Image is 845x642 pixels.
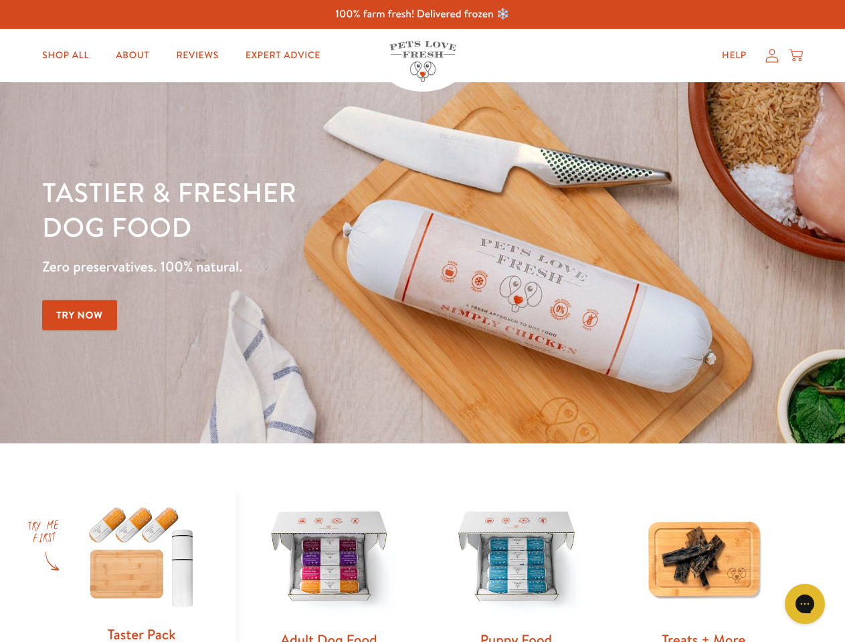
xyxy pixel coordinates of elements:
[778,579,832,629] iframe: Gorgias live chat messenger
[42,300,117,330] a: Try Now
[31,42,100,69] a: Shop All
[235,42,331,69] a: Expert Advice
[105,42,160,69] a: About
[165,42,229,69] a: Reviews
[42,175,549,244] h1: Tastier & fresher dog food
[711,42,757,69] a: Help
[389,41,456,82] img: Pets Love Fresh
[42,255,549,279] p: Zero preservatives. 100% natural.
